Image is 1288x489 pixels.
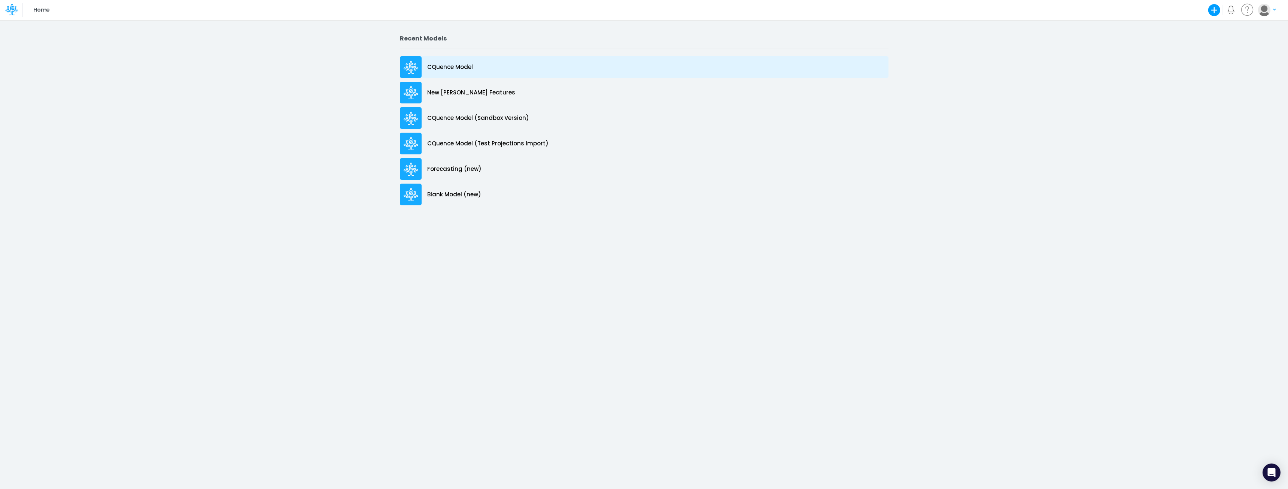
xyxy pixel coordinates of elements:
[400,182,888,207] a: Blank Model (new)
[1263,464,1281,482] div: Open Intercom Messenger
[400,54,888,80] a: CQuence Model
[400,35,888,42] h2: Recent Models
[400,80,888,105] a: New [PERSON_NAME] Features
[400,131,888,156] a: CQuence Model (Test Projections Import)
[1227,6,1235,14] a: Notifications
[427,139,549,148] p: CQuence Model (Test Projections Import)
[427,165,482,173] p: Forecasting (new)
[400,156,888,182] a: Forecasting (new)
[33,6,49,14] p: Home
[427,88,515,97] p: New [PERSON_NAME] Features
[400,105,888,131] a: CQuence Model (Sandbox Version)
[427,114,529,123] p: CQuence Model (Sandbox Version)
[427,190,481,199] p: Blank Model (new)
[427,63,473,72] p: CQuence Model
